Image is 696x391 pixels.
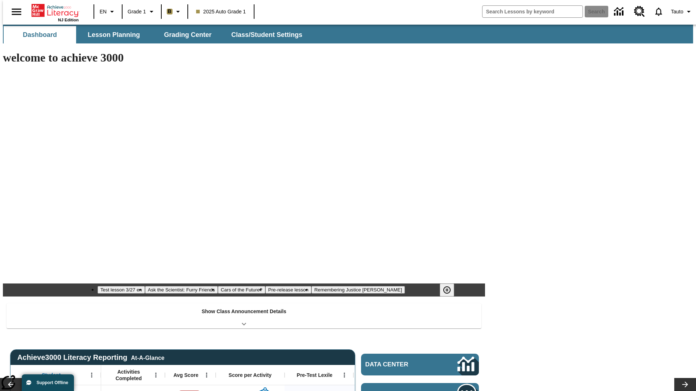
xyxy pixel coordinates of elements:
[164,5,185,18] button: Boost Class color is light brown. Change class color
[649,2,668,21] a: Notifications
[668,5,696,18] button: Profile/Settings
[671,8,683,16] span: Tauto
[152,26,224,43] button: Grading Center
[610,2,630,22] a: Data Center
[86,370,97,381] button: Open Menu
[440,283,454,297] button: Pause
[630,2,649,21] a: Resource Center, Will open in new tab
[173,372,198,378] span: Avg Score
[196,8,246,16] span: 2025 Auto Grade 1
[105,369,153,382] span: Activities Completed
[32,3,79,22] div: Home
[265,286,311,294] button: Slide 4 Pre-release lesson
[4,26,76,43] button: Dashboard
[88,31,140,39] span: Lesson Planning
[6,1,27,22] button: Open side menu
[218,286,265,294] button: Slide 3 Cars of the Future?
[229,372,272,378] span: Score per Activity
[231,31,302,39] span: Class/Student Settings
[131,353,164,361] div: At-A-Glance
[201,370,212,381] button: Open Menu
[168,7,171,16] span: B
[440,283,461,297] div: Pause
[311,286,405,294] button: Slide 5 Remembering Justice O'Connor
[361,354,479,375] a: Data Center
[674,378,696,391] button: Lesson carousel, Next
[365,361,433,368] span: Data Center
[3,26,309,43] div: SubNavbar
[202,308,286,315] p: Show Class Announcement Details
[32,3,79,18] a: Home
[42,372,61,378] span: Student
[150,370,161,381] button: Open Menu
[125,5,159,18] button: Grade: Grade 1, Select a grade
[17,353,165,362] span: Achieve3000 Literacy Reporting
[78,26,150,43] button: Lesson Planning
[128,8,146,16] span: Grade 1
[7,303,481,328] div: Show Class Announcement Details
[3,25,693,43] div: SubNavbar
[58,18,79,22] span: NJ Edition
[98,286,145,294] button: Slide 1 Test lesson 3/27 en
[100,8,107,16] span: EN
[297,372,333,378] span: Pre-Test Lexile
[339,370,350,381] button: Open Menu
[96,5,120,18] button: Language: EN, Select a language
[164,31,211,39] span: Grading Center
[3,51,485,64] h1: welcome to achieve 3000
[22,374,74,391] button: Support Offline
[23,31,57,39] span: Dashboard
[37,380,68,385] span: Support Offline
[225,26,308,43] button: Class/Student Settings
[482,6,583,17] input: search field
[145,286,218,294] button: Slide 2 Ask the Scientist: Furry Friends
